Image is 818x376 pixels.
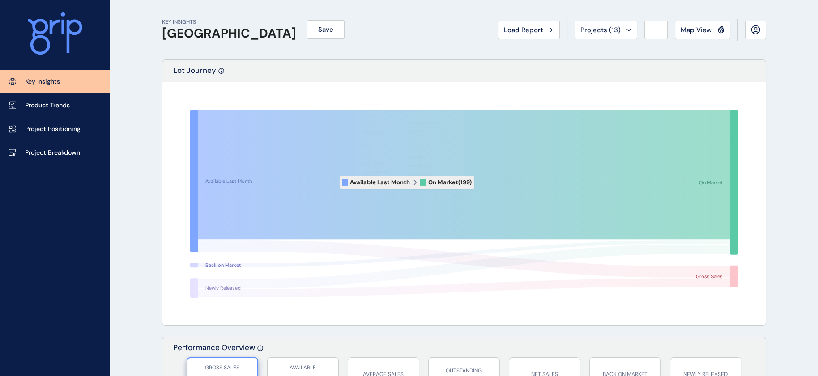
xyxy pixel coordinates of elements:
span: Projects ( 13 ) [580,25,621,34]
span: Map View [681,25,712,34]
button: Save [307,20,345,39]
h1: [GEOGRAPHIC_DATA] [162,26,296,41]
button: Map View [675,21,730,39]
p: Project Positioning [25,125,81,134]
span: Save [318,25,333,34]
p: GROSS SALES [192,364,253,372]
span: Load Report [504,25,543,34]
p: KEY INSIGHTS [162,18,296,26]
p: Key Insights [25,77,60,86]
button: Load Report [498,21,560,39]
p: Lot Journey [173,65,216,82]
button: Projects (13) [575,21,637,39]
p: AVAILABLE [272,364,334,372]
p: Project Breakdown [25,148,80,157]
p: Product Trends [25,101,70,110]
